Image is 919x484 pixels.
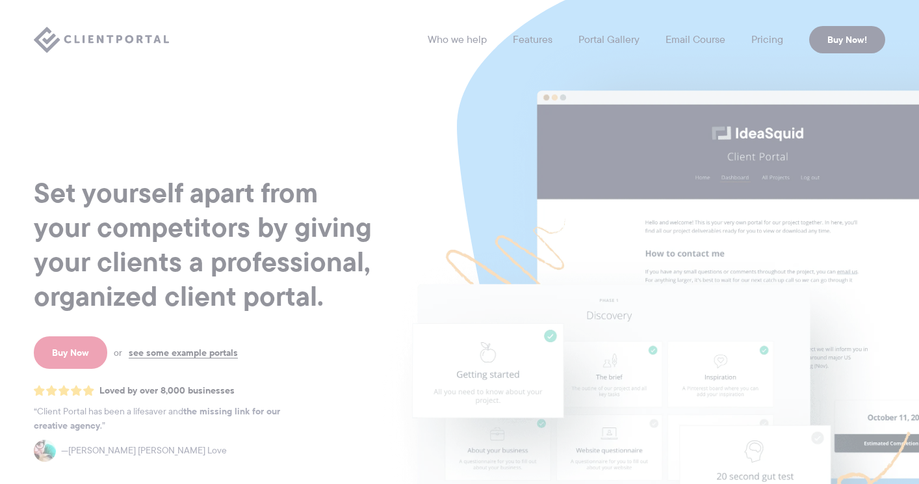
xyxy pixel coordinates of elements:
[34,176,374,314] h1: Set yourself apart from your competitors by giving your clients a professional, organized client ...
[34,405,307,433] p: Client Portal has been a lifesaver and .
[114,347,122,358] span: or
[751,34,783,45] a: Pricing
[99,385,235,396] span: Loved by over 8,000 businesses
[129,347,238,358] a: see some example portals
[666,34,725,45] a: Email Course
[513,34,552,45] a: Features
[578,34,640,45] a: Portal Gallery
[34,404,280,433] strong: the missing link for our creative agency
[34,336,107,369] a: Buy Now
[428,34,487,45] a: Who we help
[61,444,227,458] span: [PERSON_NAME] [PERSON_NAME] Love
[809,26,885,53] a: Buy Now!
